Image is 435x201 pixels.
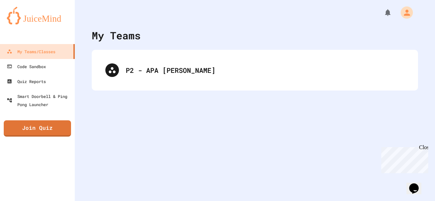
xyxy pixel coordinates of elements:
[379,144,428,173] iframe: chat widget
[7,62,46,71] div: Code Sandbox
[406,174,428,194] iframe: chat widget
[7,7,68,24] img: logo-orange.svg
[126,65,404,75] div: P2 - APA [PERSON_NAME]
[3,3,47,43] div: Chat with us now!Close
[371,7,394,18] div: My Notifications
[92,28,141,43] div: My Teams
[99,57,411,84] div: P2 - APA [PERSON_NAME]
[7,77,46,85] div: Quiz Reports
[4,120,71,137] a: Join Quiz
[394,5,415,20] div: My Account
[7,92,72,108] div: Smart Doorbell & Ping Pong Launcher
[7,47,55,56] div: My Teams/Classes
